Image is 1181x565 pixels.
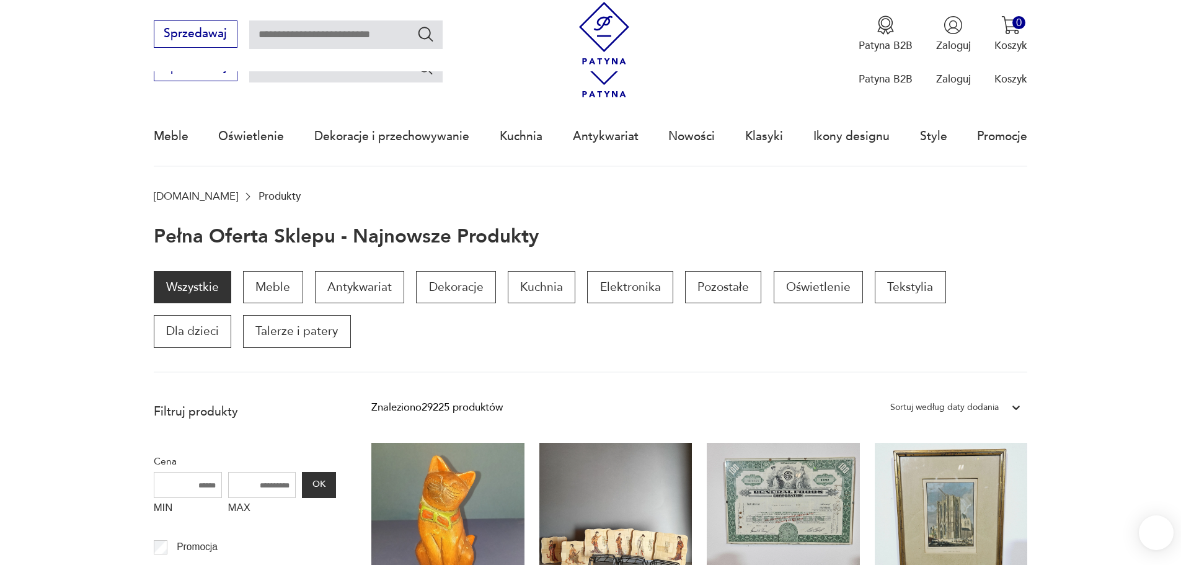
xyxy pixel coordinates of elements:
img: Ikona koszyka [1001,16,1020,35]
a: Dekoracje i przechowywanie [314,108,469,165]
a: Elektronika [587,271,673,303]
label: MAX [228,498,296,522]
div: 0 [1012,16,1025,29]
img: Ikonka użytkownika [944,16,963,35]
h1: Pełna oferta sklepu - najnowsze produkty [154,226,539,247]
a: Antykwariat [573,108,639,165]
a: Talerze i patery [243,315,350,347]
button: 0Koszyk [994,16,1027,53]
a: Promocje [977,108,1027,165]
a: Antykwariat [315,271,404,303]
a: Wszystkie [154,271,231,303]
button: Patyna B2B [859,16,913,53]
a: Klasyki [745,108,783,165]
label: MIN [154,498,222,522]
button: OK [302,472,335,498]
iframe: Smartsupp widget button [1139,515,1174,550]
p: Patyna B2B [859,72,913,86]
a: Style [920,108,947,165]
img: Ikona medalu [876,16,895,35]
a: Meble [243,271,303,303]
a: Sprzedawaj [154,63,237,73]
a: Ikony designu [813,108,890,165]
a: Oświetlenie [774,271,863,303]
a: Sprzedawaj [154,30,237,40]
a: Kuchnia [500,108,542,165]
a: Pozostałe [685,271,761,303]
div: Sortuj według daty dodania [890,399,999,416]
p: Koszyk [994,38,1027,53]
a: Nowości [668,108,715,165]
div: Znaleziono 29225 produktów [371,399,503,416]
a: Ikona medaluPatyna B2B [859,16,913,53]
a: Tekstylia [875,271,945,303]
button: Szukaj [417,25,435,43]
a: Meble [154,108,188,165]
a: [DOMAIN_NAME] [154,190,238,202]
p: Koszyk [994,72,1027,86]
p: Zaloguj [936,38,971,53]
a: Kuchnia [508,271,575,303]
a: Dekoracje [416,271,495,303]
img: Patyna - sklep z meblami i dekoracjami vintage [573,2,635,65]
p: Filtruj produkty [154,404,336,420]
button: Sprzedawaj [154,20,237,48]
p: Produkty [259,190,301,202]
button: Zaloguj [936,16,971,53]
a: Oświetlenie [218,108,284,165]
button: Szukaj [417,58,435,76]
p: Promocja [177,539,218,555]
p: Patyna B2B [859,38,913,53]
a: Dla dzieci [154,315,231,347]
p: Zaloguj [936,72,971,86]
p: Cena [154,453,336,469]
